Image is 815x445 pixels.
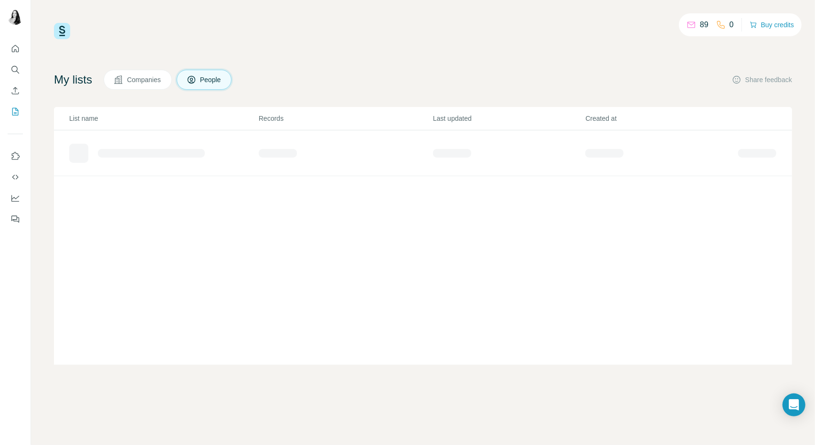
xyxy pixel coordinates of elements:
button: Quick start [8,40,23,57]
button: Search [8,61,23,78]
div: Open Intercom Messenger [783,393,805,416]
p: Last updated [433,114,584,123]
button: Use Surfe API [8,169,23,186]
span: Companies [127,75,162,85]
p: Created at [585,114,737,123]
button: Dashboard [8,190,23,207]
button: Share feedback [732,75,792,85]
button: Buy credits [750,18,794,32]
p: 89 [700,19,709,31]
h4: My lists [54,72,92,87]
p: Records [259,114,432,123]
p: List name [69,114,258,123]
p: 0 [730,19,734,31]
button: Feedback [8,211,23,228]
button: Use Surfe on LinkedIn [8,148,23,165]
button: My lists [8,103,23,120]
button: Enrich CSV [8,82,23,99]
img: Surfe Logo [54,23,70,39]
img: Avatar [8,10,23,25]
span: People [200,75,222,85]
